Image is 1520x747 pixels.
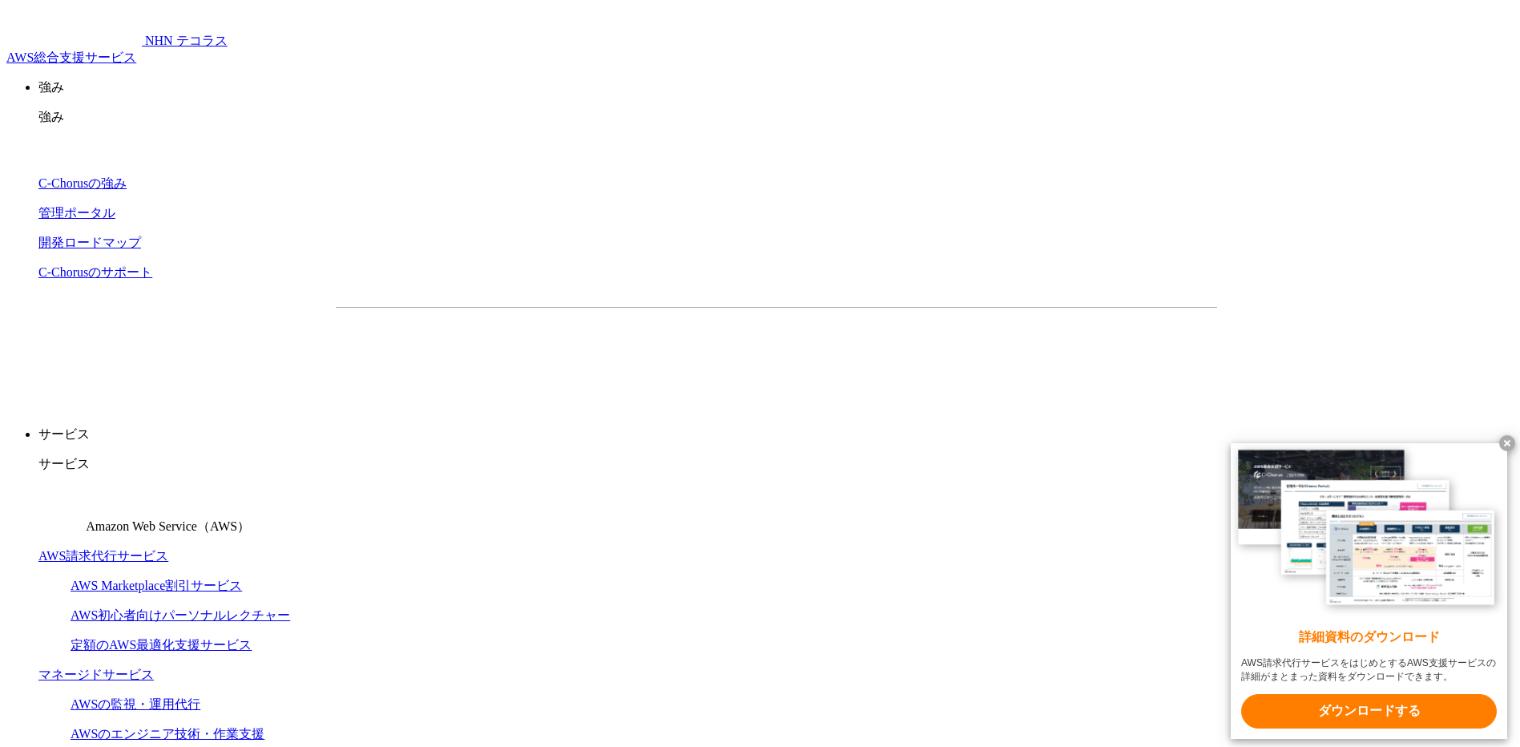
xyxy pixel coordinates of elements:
[38,456,1514,473] p: サービス
[71,638,252,652] a: 定額のAWS最適化支援サービス
[71,727,264,741] a: AWSのエンジニア技術・作業支援
[38,549,168,563] a: AWS請求代行サービス
[38,109,1514,126] p: 強み
[6,6,142,45] img: AWS総合支援サービス C-Chorus
[71,608,290,622] a: AWS初心者向けパーソナルレクチャー
[38,236,141,249] a: 開発ロードマップ
[38,426,1514,443] p: サービス
[38,486,83,531] img: Amazon Web Service（AWS）
[86,519,250,533] span: Amazon Web Service（AWS）
[71,579,242,592] a: AWS Marketplace割引サービス
[38,265,152,279] a: C-Chorusのサポート
[38,668,154,681] a: マネージドサービス
[38,79,1514,96] p: 強み
[510,333,768,373] a: 資料を請求する
[1231,443,1507,739] a: 詳細資料のダウンロード AWS請求代行サービスをはじめとするAWS支援サービスの詳細がまとまった資料をダウンロードできます。 ダウンロードする
[1241,628,1497,647] x-t: 詳細資料のダウンロード
[1241,694,1497,729] x-t: ダウンロードする
[38,176,127,190] a: C-Chorusの強み
[71,697,200,711] a: AWSの監視・運用代行
[784,333,1042,373] a: まずは相談する
[38,206,115,220] a: 管理ポータル
[6,34,228,64] a: AWS総合支援サービス C-Chorus NHN テコラスAWS総合支援サービス
[1241,656,1497,684] x-t: AWS請求代行サービスをはじめとするAWS支援サービスの詳細がまとまった資料をダウンロードできます。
